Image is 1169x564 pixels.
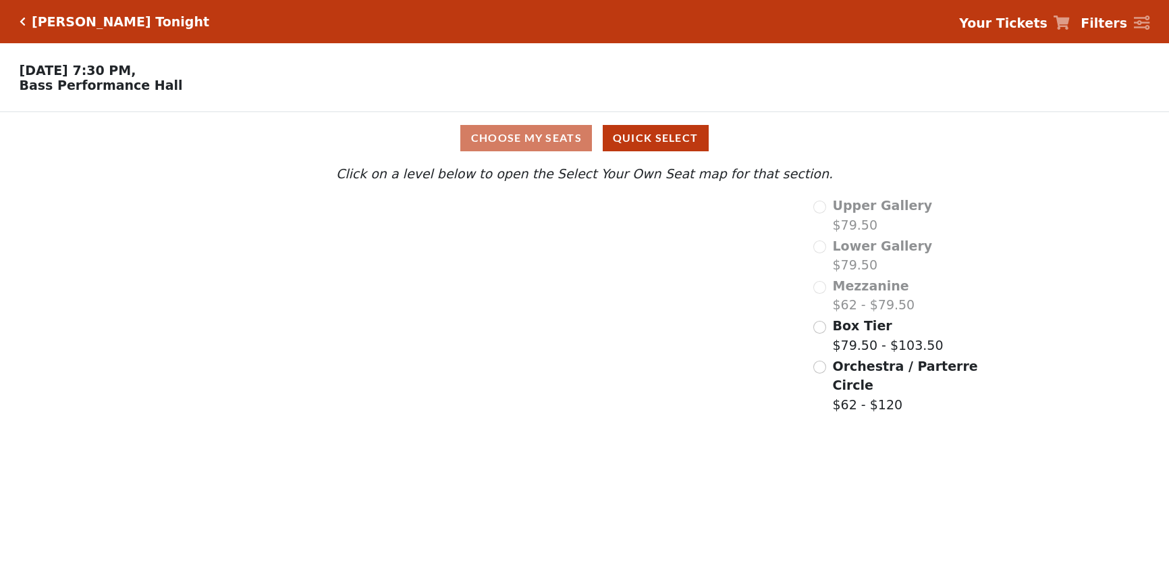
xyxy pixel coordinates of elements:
[156,164,1014,184] p: Click on a level below to open the Select Your Own Seat map for that section.
[833,238,933,253] span: Lower Gallery
[1081,16,1127,30] strong: Filters
[833,236,933,275] label: $79.50
[833,357,980,415] label: $62 - $120
[833,198,933,213] span: Upper Gallery
[833,278,909,293] span: Mezzanine
[1081,14,1149,33] a: Filters
[32,14,209,30] h5: [PERSON_NAME] Tonight
[833,316,944,355] label: $79.50 - $103.50
[420,406,662,553] path: Orchestra / Parterre Circle - Seats Available: 528
[833,196,933,234] label: $79.50
[288,207,526,264] path: Upper Gallery - Seats Available: 0
[959,16,1048,30] strong: Your Tickets
[833,359,978,393] span: Orchestra / Parterre Circle
[959,14,1070,33] a: Your Tickets
[20,17,26,26] a: Click here to go back to filters
[833,276,915,315] label: $62 - $79.50
[833,318,892,333] span: Box Tier
[603,125,709,151] button: Quick Select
